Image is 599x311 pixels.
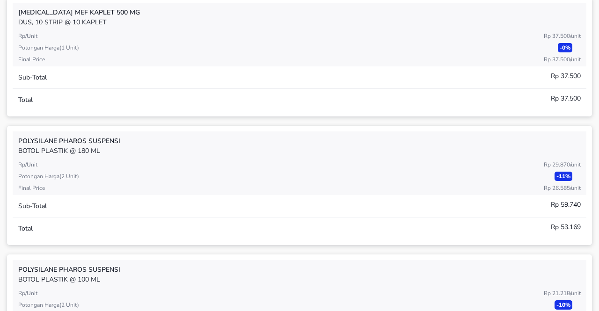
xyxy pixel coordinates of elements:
p: Rp 37.500 [544,55,581,64]
p: Sub-Total [18,72,47,82]
p: BOTOL PLASTIK @ 180 ML [18,146,581,156]
p: Total [18,95,33,105]
p: Final Price [18,184,45,192]
p: DUS, 10 STRIP @ 10 KAPLET [18,17,581,27]
p: [MEDICAL_DATA] MEf KAPLET 500 MG [18,7,581,17]
span: / Unit [570,289,581,297]
p: Rp/Unit [18,32,37,40]
p: Sub-Total [18,201,47,211]
p: BOTOL PLASTIK @ 100 ML [18,275,581,284]
p: Rp 37.500 [551,71,581,81]
span: / Unit [570,56,581,63]
p: Potongan harga ( 2 Unit ) [18,301,79,309]
p: Potongan harga ( 1 Unit ) [18,43,79,52]
p: Rp/Unit [18,160,37,169]
p: - 0 % [558,43,572,52]
p: Final Price [18,55,45,64]
p: POLYSILANE Pharos SUSPENSI [18,265,581,275]
p: Rp 37.500 [544,32,581,40]
p: - 10 % [555,300,572,310]
p: Rp 26.585 [544,184,581,192]
span: / Unit [570,161,581,168]
span: / Unit [570,32,581,40]
p: Rp 53.169 [551,222,581,232]
p: Rp 21.218 [544,289,581,297]
p: POLYSILANE Pharos SUSPENSI [18,136,581,146]
p: Total [18,224,33,233]
p: Rp 59.740 [551,200,581,210]
p: - 11 % [555,172,572,181]
p: Potongan harga ( 2 Unit ) [18,172,79,181]
p: Rp 29.870 [544,160,581,169]
span: / Unit [570,184,581,192]
p: Rp/Unit [18,289,37,297]
p: Rp 37.500 [551,94,581,103]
